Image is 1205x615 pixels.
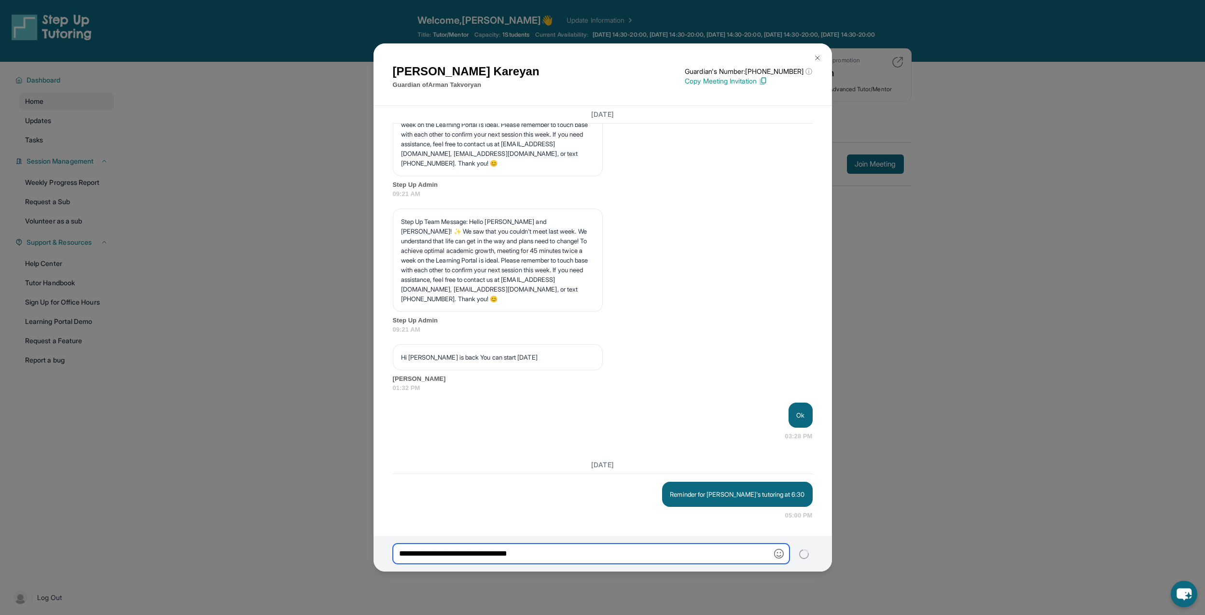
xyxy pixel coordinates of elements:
p: Copy Meeting Invitation [685,76,812,86]
button: chat-button [1171,581,1197,607]
span: 05:00 PM [785,511,813,520]
span: ⓘ [805,67,812,76]
span: 09:21 AM [393,325,813,335]
img: Close Icon [814,54,821,62]
p: Hi [PERSON_NAME] is back You can start [DATE] [401,352,595,362]
img: Emoji [774,549,784,559]
span: 01:32 PM [393,383,813,393]
span: [PERSON_NAME] [393,374,813,384]
p: Step Up Team Message: Hello [PERSON_NAME] and [PERSON_NAME]! ✨ We saw that you couldn't meet last... [401,217,595,304]
span: Step Up Admin [393,180,813,190]
img: Copy Icon [759,77,767,85]
p: Guardian of Arman Takvoryan [393,80,540,90]
h3: [DATE] [393,460,813,470]
p: Step Up Team Message: Hello [PERSON_NAME] and [PERSON_NAME]! ✨ We saw that you couldn't meet last... [401,81,595,168]
h1: [PERSON_NAME] Kareyan [393,63,540,80]
p: Guardian's Number: [PHONE_NUMBER] [685,67,812,76]
p: Reminder for [PERSON_NAME]'s tutoring at 6:30 [670,489,804,499]
span: 03:28 PM [785,432,813,441]
span: Step Up Admin [393,316,813,325]
span: 09:21 AM [393,189,813,199]
p: Ok [796,410,804,420]
h3: [DATE] [393,110,813,119]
